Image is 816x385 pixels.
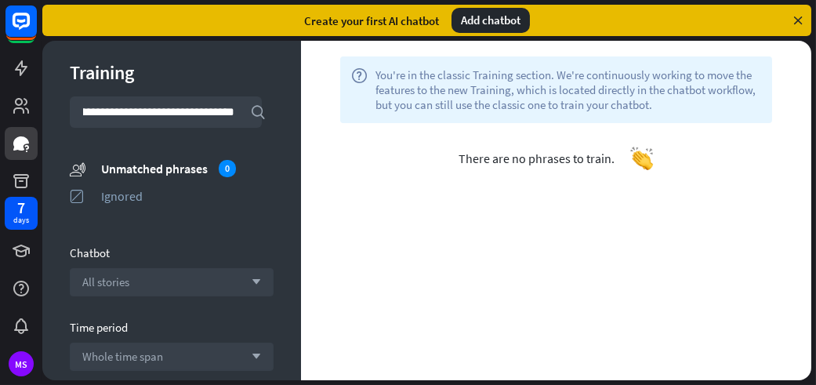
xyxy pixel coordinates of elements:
[250,104,266,120] i: search
[351,67,368,112] i: help
[244,278,261,287] i: arrow_down
[459,151,615,166] span: There are no phrases to train.
[13,6,60,53] button: Open LiveChat chat widget
[101,188,274,204] div: Ignored
[82,274,129,289] span: All stories
[375,67,761,112] span: You're in the classic Training section. We're continuously working to move the features to the ne...
[70,245,274,260] div: Chatbot
[70,161,85,177] i: unmatched_phrases
[70,60,274,85] div: Training
[82,349,163,364] span: Whole time span
[5,197,38,230] a: 7 days
[101,160,274,177] div: Unmatched phrases
[70,188,85,204] i: ignored
[13,215,29,226] div: days
[244,352,261,361] i: arrow_down
[9,351,34,376] div: MS
[304,13,439,28] div: Create your first AI chatbot
[17,201,25,215] div: 7
[452,8,530,33] div: Add chatbot
[219,160,236,177] div: 0
[70,320,274,335] div: Time period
